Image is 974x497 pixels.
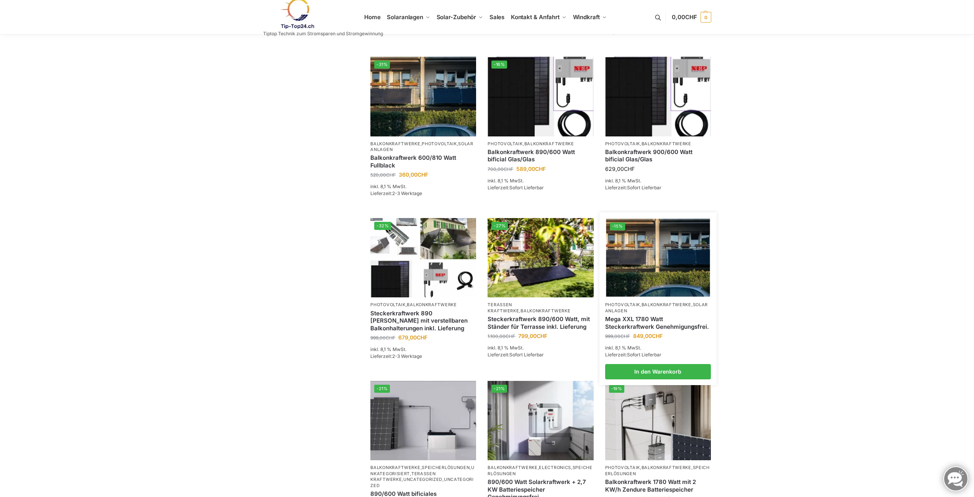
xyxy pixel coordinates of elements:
img: Bificiales Hochleistungsmodul [488,57,593,136]
a: Terassen Kraftwerke [488,302,519,313]
a: Electronics [539,465,571,470]
span: CHF [685,13,697,21]
a: Unkategorisiert [370,465,475,476]
p: , [370,302,476,308]
span: Sofort Lieferbar [627,185,661,190]
span: CHF [652,333,663,339]
a: Balkonkraftwerke [642,302,691,307]
span: Sofort Lieferbar [509,185,544,190]
bdi: 849,00 [633,333,663,339]
a: -27%Steckerkraftwerk 890/600 Watt, mit Ständer für Terrasse inkl. Lieferung [488,218,593,297]
p: , , [370,141,476,153]
p: , , [605,302,711,314]
bdi: 679,00 [398,334,427,341]
span: Lieferzeit: [605,185,661,190]
a: -19%Zendure-solar-flow-Batteriespeicher für Balkonkraftwerke [605,381,711,460]
a: Photovoltaik [605,141,640,146]
bdi: 629,00 [605,166,635,172]
span: Lieferzeit: [488,185,544,190]
img: Steckerkraftwerk mit 2,7kwh-Speicher [488,381,593,460]
span: CHF [537,333,547,339]
img: Bificiales Hochleistungsmodul [605,57,711,136]
p: inkl. 8,1 % MwSt. [605,177,711,184]
span: 0 [701,12,711,23]
span: Lieferzeit: [488,352,544,358]
a: In den Warenkorb legen: „Mega XXL 1780 Watt Steckerkraftwerk Genehmigungsfrei.“ [605,364,711,379]
p: inkl. 8,1 % MwSt. [370,346,476,353]
a: -16%Bificiales Hochleistungsmodul [488,57,593,136]
a: Solaranlagen [605,302,708,313]
a: Mega XXL 1780 Watt Steckerkraftwerk Genehmigungsfrei. [605,315,711,330]
bdi: 520,00 [370,172,396,178]
p: , , , , , [370,465,476,489]
a: Steckerkraftwerk 890 Watt mit verstellbaren Balkonhalterungen inkl. Lieferung [370,310,476,332]
a: Balkonkraftwerk 600/810 Watt Fullblack [370,154,476,169]
a: Photovoltaik [605,465,640,470]
a: -15%2 Balkonkraftwerke [606,219,710,297]
img: 860 Watt Komplett mit Balkonhalterung [370,218,476,297]
span: 2-3 Werktage [392,190,422,196]
p: inkl. 8,1 % MwSt. [605,344,711,351]
img: ASE 1000 Batteriespeicher [370,381,476,460]
span: 0,00 [672,13,697,21]
span: Solar-Zubehör [437,13,476,21]
bdi: 700,00 [488,166,513,172]
a: Steckerkraftwerk 890/600 Watt, mit Ständer für Terrasse inkl. Lieferung [488,315,593,330]
p: , , [605,465,711,477]
a: -32%860 Watt Komplett mit Balkonhalterung [370,218,476,297]
span: Lieferzeit: [370,190,422,196]
a: Balkonkraftwerke [642,465,691,470]
span: Windkraft [573,13,600,21]
p: , [488,302,593,314]
span: CHF [417,171,428,178]
a: Terassen Kraftwerke [370,471,435,482]
a: Solaranlagen [370,141,473,152]
a: Photovoltaik [488,141,522,146]
p: , [605,141,711,147]
a: Photovoltaik [422,141,457,146]
span: CHF [386,335,395,341]
span: Sales [489,13,505,21]
span: Solaranlagen [387,13,423,21]
a: Photovoltaik [370,302,405,307]
a: Balkonkraftwerk 900/600 Watt bificial Glas/Glas [605,148,711,163]
a: Balkonkraftwerke [370,141,420,146]
span: CHF [417,334,427,341]
a: Balkonkraftwerke [407,302,457,307]
span: CHF [504,166,513,172]
a: -21%ASE 1000 Batteriespeicher [370,381,476,460]
span: CHF [506,333,515,339]
a: -31%2 Balkonkraftwerke [370,57,476,136]
bdi: 799,00 [518,333,547,339]
bdi: 999,00 [370,335,395,341]
a: -21%Steckerkraftwerk mit 2,7kwh-Speicher [488,381,593,460]
span: CHF [620,333,630,339]
img: 2 Balkonkraftwerke [370,57,476,136]
a: Speicherlösungen [422,465,470,470]
a: Balkonkraftwerke [370,465,420,470]
img: Zendure-solar-flow-Batteriespeicher für Balkonkraftwerke [605,381,711,460]
bdi: 589,00 [516,166,546,172]
a: Balkonkraftwerke [524,141,574,146]
a: Balkonkraftwerke [488,465,537,470]
p: , [488,141,593,147]
a: Photovoltaik [605,302,640,307]
bdi: 999,00 [605,333,630,339]
p: Tiptop Technik zum Stromsparen und Stromgewinnung [263,31,383,36]
bdi: 1.100,00 [488,333,515,339]
a: Balkonkraftwerk 890/600 Watt bificial Glas/Glas [488,148,593,163]
p: inkl. 8,1 % MwSt. [488,344,593,351]
img: Steckerkraftwerk 890/600 Watt, mit Ständer für Terrasse inkl. Lieferung [488,218,593,297]
span: Lieferzeit: [370,353,422,359]
a: Uncategorized [403,477,442,482]
a: 0,00CHF 0 [672,6,711,29]
span: CHF [624,166,635,172]
span: CHF [535,166,546,172]
bdi: 360,00 [399,171,428,178]
a: Balkonkraftwerk 1780 Watt mit 2 KW/h Zendure Batteriespeicher [605,478,711,493]
p: , , [488,465,593,477]
img: 2 Balkonkraftwerke [606,219,710,297]
p: inkl. 8,1 % MwSt. [370,183,476,190]
a: Speicherlösungen [488,465,592,476]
